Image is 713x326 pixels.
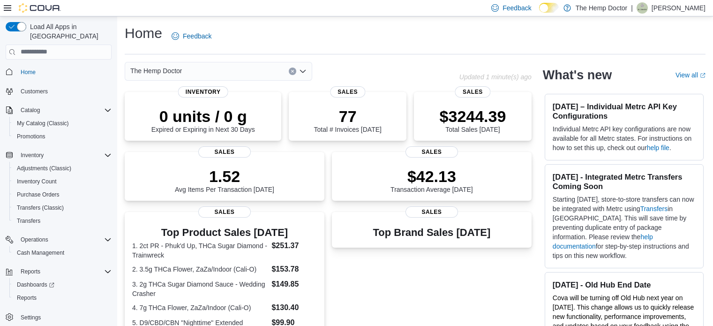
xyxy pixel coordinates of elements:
[455,86,490,98] span: Sales
[675,71,705,79] a: View allExternal link
[21,152,44,159] span: Inventory
[198,146,251,158] span: Sales
[13,163,112,174] span: Adjustments (Classic)
[13,202,112,213] span: Transfers (Classic)
[299,68,307,75] button: Open list of options
[17,249,64,257] span: Cash Management
[132,265,268,274] dt: 2. 3.5g THCa Flower, ZaZa/Indoor (Cali-O)
[459,73,532,81] p: Updated 1 minute(s) ago
[652,2,705,14] p: [PERSON_NAME]
[125,24,162,43] h1: Home
[13,215,44,227] a: Transfers
[17,266,44,277] button: Reports
[17,191,60,198] span: Purchase Orders
[130,65,182,76] span: The Hemp Doctor
[17,133,45,140] span: Promotions
[503,3,531,13] span: Feedback
[17,150,112,161] span: Inventory
[553,233,653,250] a: help documentation
[543,68,612,83] h2: What's new
[9,201,115,214] button: Transfers (Classic)
[640,205,668,212] a: Transfers
[539,3,559,13] input: Dark Mode
[553,172,696,191] h3: [DATE] - Integrated Metrc Transfers Coming Soon
[17,67,39,78] a: Home
[13,163,75,174] a: Adjustments (Classic)
[21,88,48,95] span: Customers
[2,65,115,79] button: Home
[314,107,381,126] p: 77
[405,206,458,218] span: Sales
[175,167,274,193] div: Avg Items Per Transaction [DATE]
[151,107,255,133] div: Expired or Expiring in Next 30 Days
[13,189,63,200] a: Purchase Orders
[26,22,112,41] span: Load All Apps in [GEOGRAPHIC_DATA]
[576,2,627,14] p: The Hemp Doctor
[13,292,40,303] a: Reports
[631,2,633,14] p: |
[17,120,69,127] span: My Catalog (Classic)
[440,107,506,133] div: Total Sales [DATE]
[440,107,506,126] p: $3244.39
[17,266,112,277] span: Reports
[17,312,45,323] a: Settings
[9,291,115,304] button: Reports
[13,118,112,129] span: My Catalog (Classic)
[330,86,365,98] span: Sales
[390,167,473,193] div: Transaction Average [DATE]
[13,176,112,187] span: Inventory Count
[17,150,47,161] button: Inventory
[637,2,648,14] div: Richard Satterfield
[13,189,112,200] span: Purchase Orders
[13,215,112,227] span: Transfers
[21,314,41,321] span: Settings
[271,264,316,275] dd: $153.78
[21,68,36,76] span: Home
[2,104,115,117] button: Catalog
[21,106,40,114] span: Catalog
[553,195,696,260] p: Starting [DATE], store-to-store transfers can now be integrated with Metrc using in [GEOGRAPHIC_D...
[13,279,112,290] span: Dashboards
[132,241,268,260] dt: 1. 2ct PR - Phuk'd Up, THCa Sugar Diamond - Trainwreck
[9,130,115,143] button: Promotions
[405,146,458,158] span: Sales
[17,178,57,185] span: Inventory Count
[198,206,251,218] span: Sales
[132,280,268,298] dt: 3. 2g THCa Sugar Diamond Sauce - Wedding Crasher
[183,31,211,41] span: Feedback
[553,124,696,152] p: Individual Metrc API key configurations are now available for all Metrc states. For instructions ...
[9,175,115,188] button: Inventory Count
[271,302,316,313] dd: $130.40
[17,281,54,288] span: Dashboards
[271,240,316,251] dd: $251.37
[13,247,68,258] a: Cash Management
[2,84,115,98] button: Customers
[9,188,115,201] button: Purchase Orders
[553,102,696,121] h3: [DATE] – Individual Metrc API Key Configurations
[2,265,115,278] button: Reports
[553,280,696,289] h3: [DATE] - Old Hub End Date
[17,234,52,245] button: Operations
[289,68,296,75] button: Clear input
[13,292,112,303] span: Reports
[17,165,71,172] span: Adjustments (Classic)
[151,107,255,126] p: 0 units / 0 g
[13,131,49,142] a: Promotions
[13,247,112,258] span: Cash Management
[132,303,268,312] dt: 4. 7g THCa Flower, ZaZa/Indoor (Cali-O)
[2,149,115,162] button: Inventory
[19,3,61,13] img: Cova
[17,234,112,245] span: Operations
[390,167,473,186] p: $42.13
[17,105,112,116] span: Catalog
[17,66,112,78] span: Home
[314,107,381,133] div: Total # Invoices [DATE]
[17,86,52,97] a: Customers
[175,167,274,186] p: 1.52
[9,117,115,130] button: My Catalog (Classic)
[168,27,215,45] a: Feedback
[2,310,115,324] button: Settings
[21,236,48,243] span: Operations
[21,268,40,275] span: Reports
